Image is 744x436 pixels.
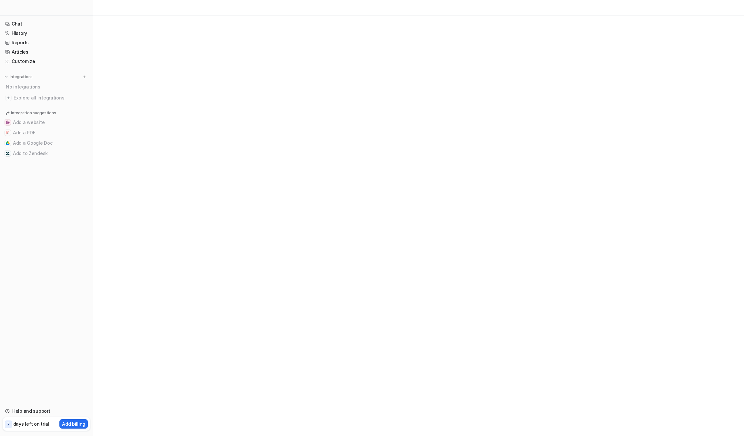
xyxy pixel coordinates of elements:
[59,419,88,429] button: Add billing
[5,95,12,101] img: explore all integrations
[11,110,56,116] p: Integration suggestions
[4,81,90,92] div: No integrations
[3,148,90,159] button: Add to ZendeskAdd to Zendesk
[6,151,10,155] img: Add to Zendesk
[3,74,35,80] button: Integrations
[3,19,90,28] a: Chat
[3,47,90,57] a: Articles
[3,138,90,148] button: Add a Google DocAdd a Google Doc
[6,120,10,124] img: Add a website
[3,38,90,47] a: Reports
[3,93,90,102] a: Explore all integrations
[14,93,88,103] span: Explore all integrations
[82,75,87,79] img: menu_add.svg
[6,131,10,135] img: Add a PDF
[7,421,10,427] p: 7
[4,75,8,79] img: expand menu
[3,407,90,416] a: Help and support
[6,141,10,145] img: Add a Google Doc
[3,29,90,38] a: History
[3,117,90,128] button: Add a websiteAdd a website
[3,128,90,138] button: Add a PDFAdd a PDF
[3,57,90,66] a: Customize
[10,74,33,79] p: Integrations
[13,420,49,427] p: days left on trial
[62,420,85,427] p: Add billing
